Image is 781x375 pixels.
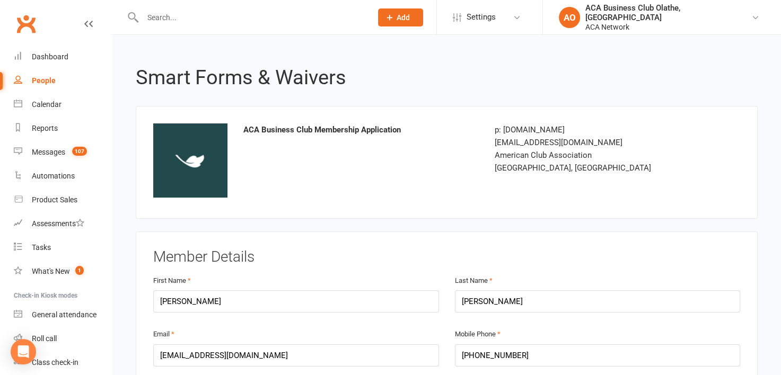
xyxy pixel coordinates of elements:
[136,67,758,89] h2: Smart Forms & Waivers
[455,275,493,287] label: Last Name
[14,260,112,283] a: What's New1
[32,100,62,109] div: Calendar
[14,140,112,164] a: Messages 107
[585,3,751,22] div: ACA Business Club Olathe, [GEOGRAPHIC_DATA]
[32,267,70,275] div: What's New
[243,125,401,135] strong: ACA Business Club Membership Application
[14,117,112,140] a: Reports
[14,45,112,69] a: Dashboard
[32,172,75,180] div: Automations
[14,327,112,351] a: Roll call
[32,243,51,252] div: Tasks
[495,149,680,162] div: American Club Association
[14,69,112,93] a: People
[153,123,227,198] img: dec9fb3c-c5a5-4ab6-9280-d26378702e35.jpeg
[467,5,496,29] span: Settings
[153,275,191,287] label: First Name
[378,8,423,26] button: Add
[14,303,112,327] a: General attendance kiosk mode
[32,334,57,343] div: Roll call
[559,7,580,28] div: AO
[72,147,87,156] span: 107
[32,310,96,319] div: General attendance
[32,148,65,156] div: Messages
[139,10,364,25] input: Search...
[32,76,56,85] div: People
[495,162,680,174] div: [GEOGRAPHIC_DATA], [GEOGRAPHIC_DATA]
[14,164,112,188] a: Automations
[585,22,751,32] div: ACA Network
[32,358,78,367] div: Class check-in
[14,351,112,374] a: Class kiosk mode
[495,123,680,136] div: p: [DOMAIN_NAME]
[32,52,68,61] div: Dashboard
[13,11,39,37] a: Clubworx
[14,188,112,212] a: Product Sales
[32,124,58,132] div: Reports
[455,329,501,340] label: Mobile Phone
[32,219,84,228] div: Assessments
[495,136,680,149] div: [EMAIL_ADDRESS][DOMAIN_NAME]
[14,236,112,260] a: Tasks
[397,13,410,22] span: Add
[32,195,77,204] div: Product Sales
[14,93,112,117] a: Calendar
[11,339,36,364] div: Open Intercom Messenger
[14,212,112,236] a: Assessments
[75,266,84,275] span: 1
[153,329,174,340] label: Email
[153,249,740,265] h3: Member Details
